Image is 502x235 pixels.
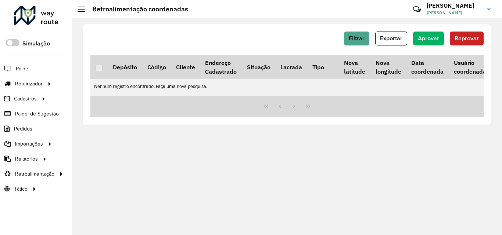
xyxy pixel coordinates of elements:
[455,35,479,41] span: Reprovar
[339,55,370,79] th: Nova latitude
[22,39,50,48] label: Simulação
[427,10,482,16] span: [PERSON_NAME]
[450,32,484,45] button: Reprovar
[449,55,491,79] th: Usuário coordenada
[375,32,407,45] button: Exportar
[14,185,28,193] span: Tático
[14,125,32,133] span: Pedidos
[15,80,43,88] span: Roteirizador
[15,170,54,178] span: Retroalimentação
[85,5,188,13] h2: Retroalimentação coordenadas
[370,55,406,79] th: Nova longitude
[15,110,59,118] span: Painel de Sugestão
[15,140,43,148] span: Importações
[15,155,38,163] span: Relatórios
[380,35,402,41] span: Exportar
[171,55,200,79] th: Cliente
[142,55,171,79] th: Código
[418,35,439,41] span: Aprovar
[242,55,275,79] th: Situação
[108,55,142,79] th: Depósito
[349,35,365,41] span: Filtrar
[16,65,29,73] span: Painel
[413,32,444,45] button: Aprovar
[409,1,425,17] a: Contato Rápido
[344,32,369,45] button: Filtrar
[406,55,448,79] th: Data coordenada
[14,95,37,103] span: Cadastros
[427,2,482,9] h3: [PERSON_NAME]
[200,55,242,79] th: Endereço Cadastrado
[307,55,329,79] th: Tipo
[275,55,307,79] th: Lacrada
